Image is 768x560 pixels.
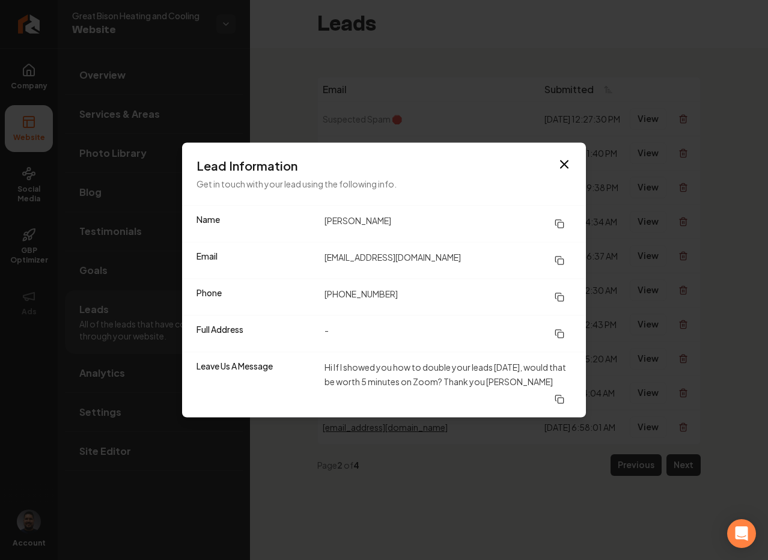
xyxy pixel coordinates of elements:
[325,250,571,272] dd: [EMAIL_ADDRESS][DOMAIN_NAME]
[325,213,571,235] dd: [PERSON_NAME]
[197,250,315,272] dt: Email
[197,323,315,345] dt: Full Address
[197,360,315,410] dt: Leave Us A Message
[325,360,571,410] dd: Hi If I showed you how to double your leads [DATE], would that be worth 5 minutes on Zoom? Thank ...
[325,287,571,308] dd: [PHONE_NUMBER]
[325,323,571,345] dd: -
[197,287,315,308] dt: Phone
[197,157,571,174] h3: Lead Information
[197,177,571,191] p: Get in touch with your lead using the following info.
[197,213,315,235] dt: Name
